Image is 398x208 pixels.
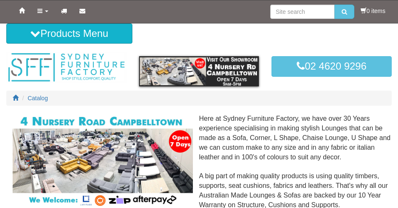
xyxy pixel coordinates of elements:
img: showroom.gif [139,56,259,86]
img: Sydney Furniture Factory [6,52,127,83]
a: 02 4620 9296 [271,56,392,76]
img: Corner Modular Lounges [13,114,193,208]
button: Products Menu [6,23,132,44]
a: Catalog [28,95,48,101]
li: 0 items [361,7,385,15]
input: Site search [270,5,335,19]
